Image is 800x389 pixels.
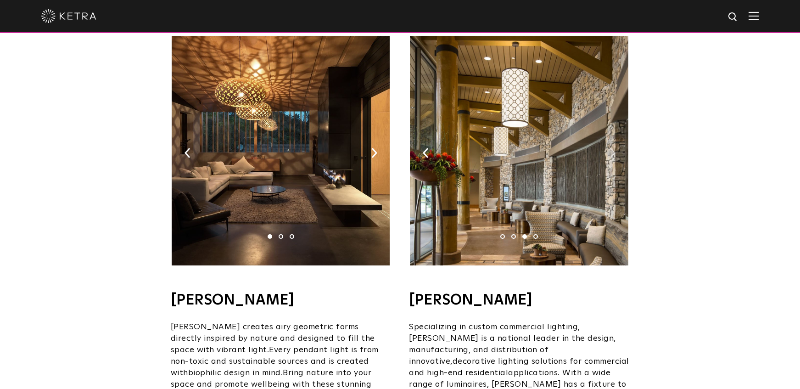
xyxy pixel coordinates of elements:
img: arrow-left-black.svg [185,148,190,158]
span: [PERSON_NAME] creates airy geometric forms directly inspired by nature and designed to fill the s... [171,323,375,354]
img: search icon [727,11,739,23]
img: Lumetta_WebPhoto-01.jpg [410,36,628,265]
span: Specializing in custom commercial lighting, [409,323,580,331]
img: arrow-right-black.svg [371,148,377,158]
img: arrow-left-black.svg [423,148,429,158]
span: [PERSON_NAME] [409,334,479,343]
span: Every pendant light is from non-toxic and sustainable sources and is created with [171,346,379,377]
img: Hamburger%20Nav.svg [749,11,759,20]
span: decorative lighting solutions for commercial and high-end residential [409,357,629,377]
span: is a national leader in the design, manufacturing, and distribution of innovative, [409,334,616,366]
img: TruBridge_KetraReadySolutions-01.jpg [172,36,390,265]
h4: [PERSON_NAME] [409,293,629,308]
img: arrow-right-black.svg [610,148,615,158]
h4: [PERSON_NAME] [171,293,391,308]
img: ketra-logo-2019-white [41,9,96,23]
